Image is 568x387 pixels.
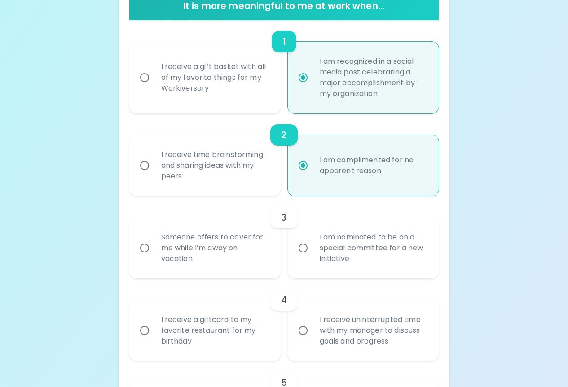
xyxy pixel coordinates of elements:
div: I receive time brainstorming and sharing ideas with my peers [154,139,276,192]
h6: 2 [281,128,286,142]
div: choice-group-check [129,20,439,113]
div: I am nominated to be on a special committee for a new initiative [313,221,434,275]
div: I am complimented for no apparent reason [313,144,434,187]
div: choice-group-check [129,113,439,196]
div: I receive a gift basket with all of my favorite things for my Workiversary [154,51,276,104]
div: choice-group-check [129,196,439,278]
h6: 4 [281,293,287,307]
div: I am recognized in a social media post celebrating a major accomplishment by my organization [313,45,434,110]
div: I receive a giftcard to my favorite restaurant for my birthday [154,304,276,357]
h6: 3 [281,210,286,225]
div: choice-group-check [129,278,439,361]
div: Someone offers to cover for me while I’m away on vacation [154,221,276,275]
h6: 1 [282,35,286,49]
div: I receive uninterrupted time with my manager to discuss goals and progress [313,304,434,357]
